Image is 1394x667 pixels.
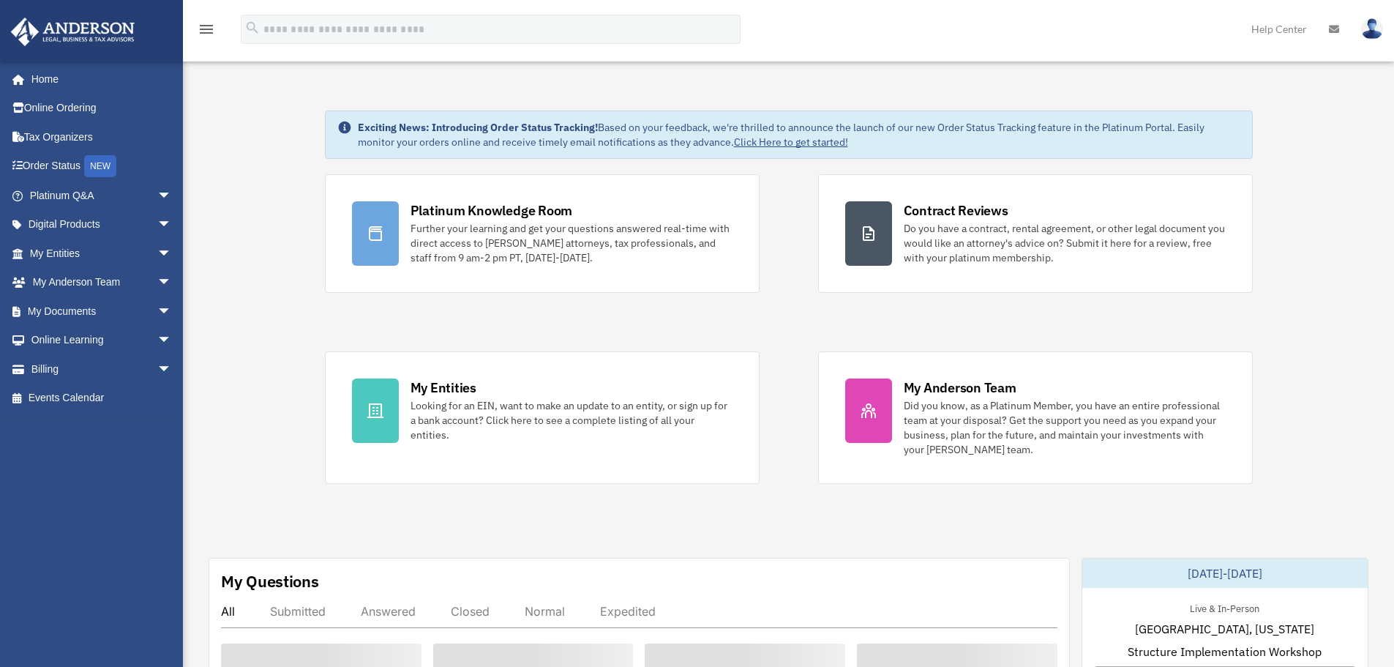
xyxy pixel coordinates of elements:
div: Based on your feedback, we're thrilled to announce the launch of our new Order Status Tracking fe... [358,120,1240,149]
div: My Questions [221,570,319,592]
div: Submitted [270,604,326,619]
span: arrow_drop_down [157,354,187,384]
div: Live & In-Person [1178,600,1271,615]
div: NEW [84,155,116,177]
a: My Entities Looking for an EIN, want to make an update to an entity, or sign up for a bank accoun... [325,351,760,484]
span: arrow_drop_down [157,181,187,211]
a: My Documentsarrow_drop_down [10,297,194,326]
div: All [221,604,235,619]
a: Digital Productsarrow_drop_down [10,210,194,239]
strong: Exciting News: Introducing Order Status Tracking! [358,121,598,134]
span: [GEOGRAPHIC_DATA], [US_STATE] [1135,620,1314,638]
div: Did you know, as a Platinum Member, you have an entire professional team at your disposal? Get th... [904,398,1226,457]
div: Normal [525,604,565,619]
a: Platinum Knowledge Room Further your learning and get your questions answered real-time with dire... [325,174,760,293]
span: arrow_drop_down [157,326,187,356]
div: Do you have a contract, rental agreement, or other legal document you would like an attorney's ad... [904,221,1226,265]
a: Billingarrow_drop_down [10,354,194,384]
div: [DATE]-[DATE] [1082,559,1368,588]
a: Platinum Q&Aarrow_drop_down [10,181,194,210]
div: Further your learning and get your questions answered real-time with direct access to [PERSON_NAM... [411,221,732,265]
span: arrow_drop_down [157,239,187,269]
div: Answered [361,604,416,619]
i: search [244,20,261,36]
div: Contract Reviews [904,201,1008,220]
a: Online Ordering [10,94,194,123]
a: Click Here to get started! [734,135,848,149]
div: My Entities [411,379,476,397]
a: Tax Organizers [10,122,194,152]
div: My Anderson Team [904,379,1016,397]
a: Online Learningarrow_drop_down [10,326,194,355]
a: My Anderson Teamarrow_drop_down [10,268,194,297]
a: Home [10,64,187,94]
a: Events Calendar [10,384,194,413]
img: User Pic [1361,18,1383,40]
span: Structure Implementation Workshop [1128,643,1322,660]
a: My Entitiesarrow_drop_down [10,239,194,268]
div: Expedited [600,604,656,619]
a: Order StatusNEW [10,152,194,182]
i: menu [198,21,215,38]
div: Closed [451,604,490,619]
a: My Anderson Team Did you know, as a Platinum Member, you have an entire professional team at your... [818,351,1253,484]
span: arrow_drop_down [157,210,187,240]
a: Contract Reviews Do you have a contract, rental agreement, or other legal document you would like... [818,174,1253,293]
span: arrow_drop_down [157,297,187,327]
div: Platinum Knowledge Room [411,201,573,220]
div: Looking for an EIN, want to make an update to an entity, or sign up for a bank account? Click her... [411,398,732,442]
a: menu [198,26,215,38]
span: arrow_drop_down [157,268,187,298]
img: Anderson Advisors Platinum Portal [7,18,139,46]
